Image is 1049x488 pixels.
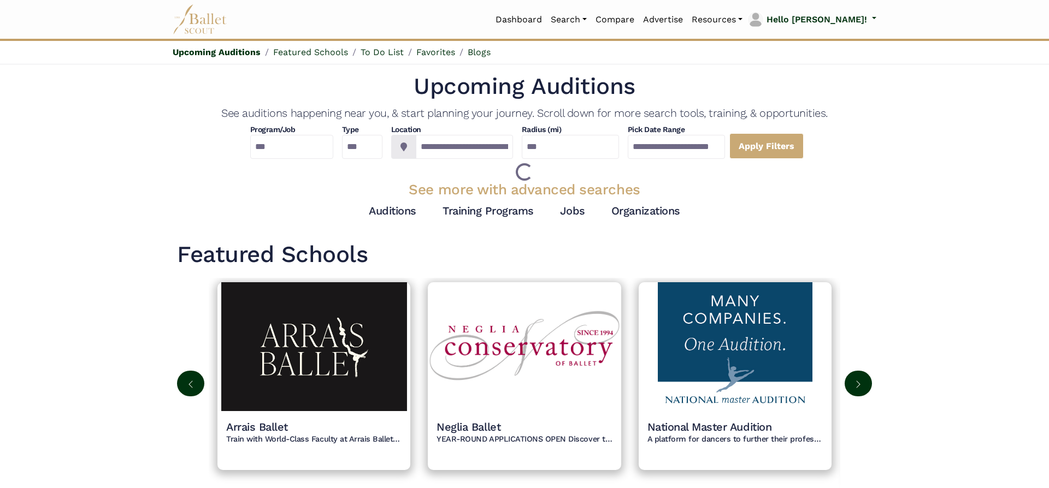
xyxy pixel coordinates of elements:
a: Organization logoNeglia BalletYEAR-ROUND APPLICATIONS OPEN Discover the difference of year-round ... [428,282,621,470]
h3: See more with advanced searches [177,181,872,199]
h1: Upcoming Auditions [177,72,872,102]
a: Dashboard [491,8,546,31]
a: Search [546,8,591,31]
a: Compare [591,8,639,31]
a: Featured Schools [273,47,348,57]
p: Hello [PERSON_NAME]! [767,13,867,27]
a: Blogs [468,47,491,57]
a: Upcoming Auditions [173,47,261,57]
a: Favorites [416,47,455,57]
a: Jobs [560,204,585,217]
a: Auditions [369,204,416,217]
a: profile picture Hello [PERSON_NAME]! [747,11,876,28]
a: To Do List [361,47,404,57]
a: Advertise [639,8,687,31]
a: Apply Filters [729,133,804,159]
img: profile picture [748,12,763,27]
a: Organizations [611,204,680,217]
a: Resources [687,8,747,31]
h4: Location [391,124,513,135]
a: Organization logoNational Master AuditionA platform for dancers to further their professional car... [639,282,832,470]
h1: Featured Schools [177,240,872,270]
a: Training Programs [443,204,534,217]
a: Organization logoArrais BalletTrain with World-Class Faculty at Arrais Ballet Summer Intensive! T... [217,282,410,470]
input: Location [416,135,513,159]
h4: Radius (mi) [522,124,562,135]
h4: Type [342,124,382,135]
h4: Program/Job [250,124,333,135]
h4: Pick Date Range [628,124,725,135]
h4: See auditions happening near you, & start planning your journey. Scroll down for more search tool... [177,106,872,120]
